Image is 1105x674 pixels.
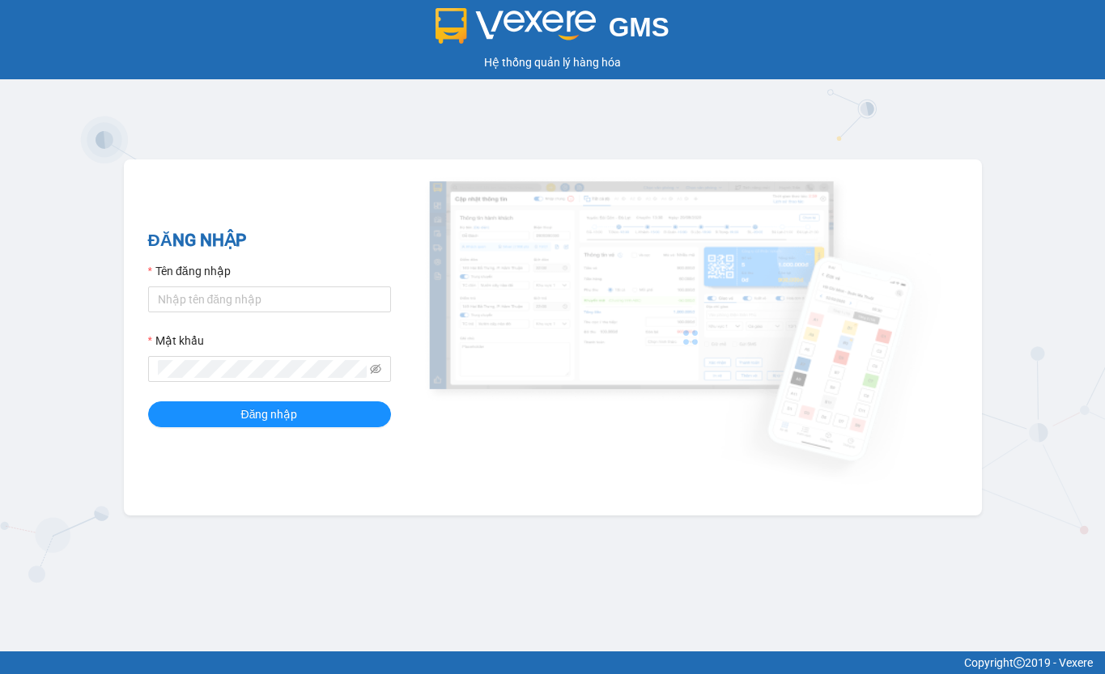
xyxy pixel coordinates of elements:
[4,53,1101,71] div: Hệ thống quản lý hàng hóa
[436,8,596,44] img: logo 2
[148,286,391,312] input: Tên đăng nhập
[148,262,231,280] label: Tên đăng nhập
[148,401,391,427] button: Đăng nhập
[148,332,204,350] label: Mật khẩu
[148,227,391,254] h2: ĐĂNG NHẬP
[241,405,298,423] span: Đăng nhập
[436,24,669,37] a: GMS
[12,654,1093,672] div: Copyright 2019 - Vexere
[158,360,367,378] input: Mật khẩu
[609,12,669,42] span: GMS
[370,363,381,375] span: eye-invisible
[1014,657,1025,668] span: copyright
